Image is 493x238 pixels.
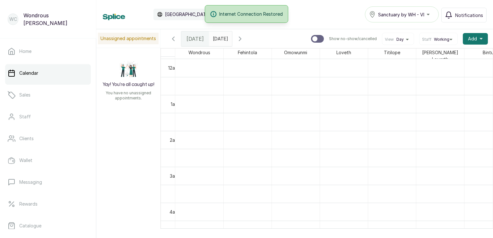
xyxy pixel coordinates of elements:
[385,37,411,42] button: ViewDay
[5,108,91,126] a: Staff
[167,64,180,71] div: 12am
[335,48,352,56] span: Loveth
[237,48,258,56] span: Fehintola
[169,173,180,179] div: 3am
[98,33,159,44] p: Unassigned appointments
[5,217,91,235] a: Catalogue
[19,70,38,76] p: Calendar
[5,173,91,191] a: Messaging
[434,37,449,42] span: Working
[5,42,91,60] a: Home
[383,48,402,56] span: Titilope
[219,11,283,17] span: Internet Connection Restored
[186,35,204,43] span: [DATE]
[5,86,91,104] a: Sales
[169,137,180,143] div: 2am
[19,223,41,229] p: Catalogue
[5,151,91,169] a: Wallet
[283,48,308,56] span: Omowunmi
[168,208,180,215] div: 4am
[396,37,404,42] span: Day
[19,92,30,98] p: Sales
[463,33,488,45] button: Add
[19,179,42,185] p: Messaging
[19,114,31,120] p: Staff
[5,130,91,148] a: Clients
[422,37,431,42] span: Staff
[329,36,377,41] p: Show no-show/cancelled
[422,37,455,42] button: StaffWorking
[5,195,91,213] a: Rewards
[19,135,34,142] p: Clients
[181,31,209,46] div: [DATE]
[187,48,212,56] span: Wondrous
[19,201,38,207] p: Rewards
[19,48,31,55] p: Home
[100,90,157,101] p: You have no unassigned appointments.
[169,101,180,107] div: 1am
[5,64,91,82] a: Calendar
[385,37,394,42] span: View
[468,36,477,42] span: Add
[416,48,464,63] span: [PERSON_NAME] Loverth
[103,81,154,88] h2: Yay! You’re all caught up!
[19,157,32,164] p: Wallet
